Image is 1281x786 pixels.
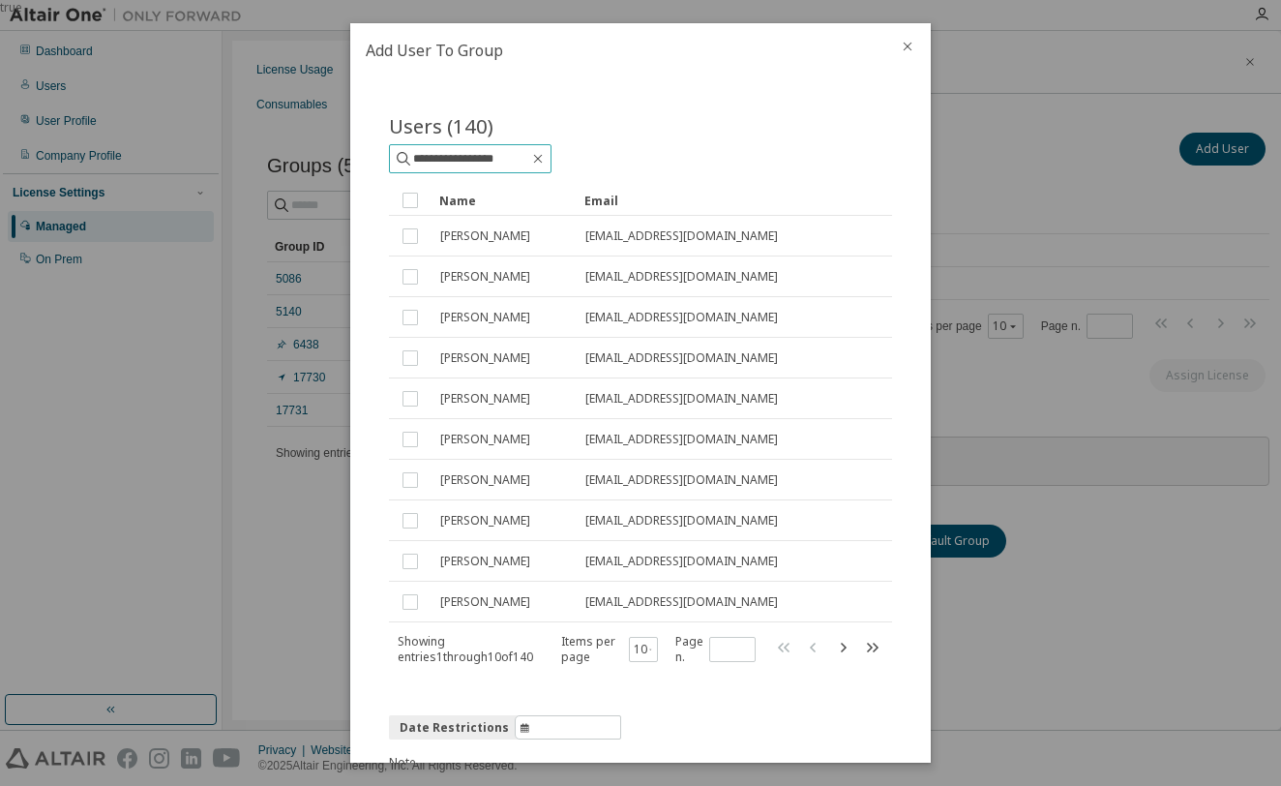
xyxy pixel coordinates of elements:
span: [EMAIL_ADDRESS][DOMAIN_NAME] [585,391,778,407]
h2: Add User To Group [350,23,884,77]
span: [EMAIL_ADDRESS][DOMAIN_NAME] [585,472,778,488]
span: Date Restrictions [400,720,509,736]
span: [EMAIL_ADDRESS][DOMAIN_NAME] [585,310,778,325]
span: [EMAIL_ADDRESS][DOMAIN_NAME] [585,594,778,610]
button: 10 [634,642,653,657]
span: [PERSON_NAME] [440,513,530,529]
span: [EMAIL_ADDRESS][DOMAIN_NAME] [585,432,778,447]
span: [PERSON_NAME] [440,432,530,447]
button: information [389,715,621,740]
span: [PERSON_NAME] [440,472,530,488]
button: close [900,39,915,54]
span: Showing entries 1 through 10 of 140 [398,633,533,665]
span: [PERSON_NAME] [440,228,530,244]
span: [PERSON_NAME] [440,594,530,610]
span: [PERSON_NAME] [440,350,530,366]
span: [EMAIL_ADDRESS][DOMAIN_NAME] [585,554,778,569]
span: [PERSON_NAME] [440,554,530,569]
span: [EMAIL_ADDRESS][DOMAIN_NAME] [585,269,778,285]
span: [PERSON_NAME] [440,269,530,285]
span: [PERSON_NAME] [440,310,530,325]
span: [PERSON_NAME] [440,391,530,407]
span: [EMAIL_ADDRESS][DOMAIN_NAME] [585,513,778,529]
span: Users (140) [389,112,493,139]
div: Name [439,185,569,216]
span: Page n. [675,634,756,665]
div: Email [584,185,859,216]
label: Note [389,755,892,771]
span: [EMAIL_ADDRESS][DOMAIN_NAME] [585,350,778,366]
span: [EMAIL_ADDRESS][DOMAIN_NAME] [585,228,778,244]
span: Items per page [561,634,658,665]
